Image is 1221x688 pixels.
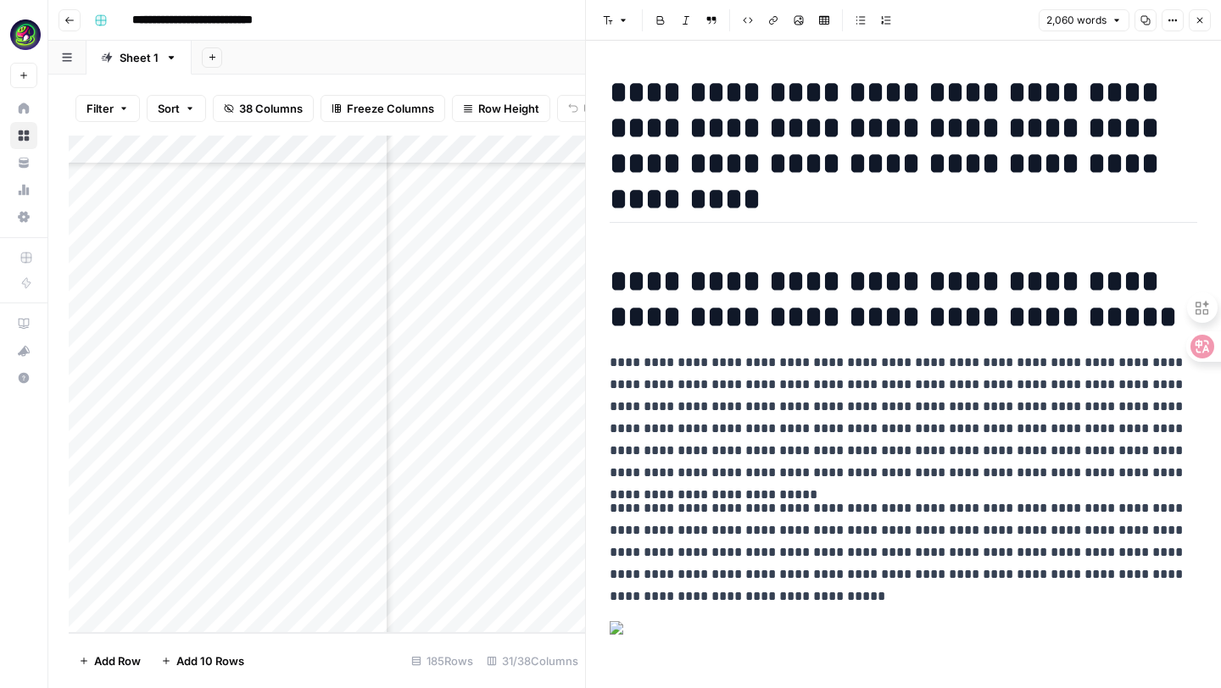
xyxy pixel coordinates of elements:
a: Settings [10,203,37,230]
span: 2,060 words [1046,13,1107,28]
a: Home [10,95,37,122]
button: Help + Support [10,364,37,391]
button: Add Row [69,647,151,674]
a: Your Data [10,149,37,176]
div: 31/38 Columns [480,647,585,674]
a: Sheet 1 [86,41,192,75]
a: AirOps Academy [10,310,37,337]
a: Usage [10,176,37,203]
button: Freeze Columns [321,95,445,122]
span: Add 10 Rows [176,652,244,669]
button: Undo [557,95,623,122]
div: 185 Rows [404,647,480,674]
span: Freeze Columns [347,100,434,117]
div: Sheet 1 [120,49,159,66]
button: 38 Columns [213,95,314,122]
button: What's new? [10,337,37,364]
span: Add Row [94,652,141,669]
button: Filter [75,95,140,122]
button: Sort [147,95,206,122]
img: Meshy Logo [10,19,41,50]
span: Row Height [478,100,539,117]
button: Add 10 Rows [151,647,254,674]
span: Filter [86,100,114,117]
button: 2,060 words [1039,9,1129,31]
a: Browse [10,122,37,149]
button: Workspace: Meshy [10,14,37,56]
div: What's new? [11,338,36,363]
span: Sort [158,100,180,117]
button: Row Height [452,95,550,122]
span: 38 Columns [239,100,303,117]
